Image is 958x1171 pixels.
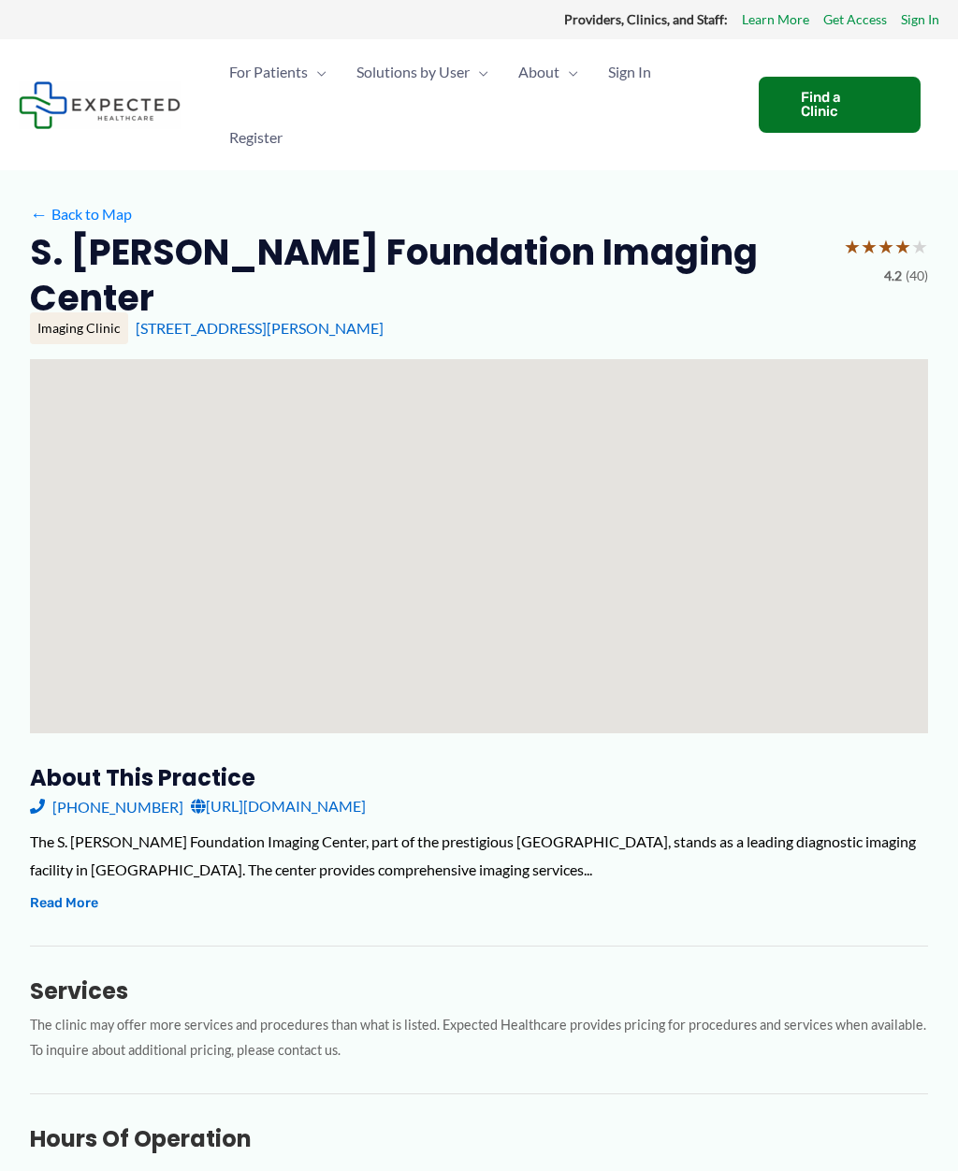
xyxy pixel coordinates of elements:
[906,264,928,288] span: (40)
[30,229,829,322] h2: S. [PERSON_NAME] Foundation Imaging Center
[30,763,928,792] h3: About this practice
[861,229,878,264] span: ★
[518,39,559,105] span: About
[844,229,861,264] span: ★
[30,312,128,344] div: Imaging Clinic
[229,39,308,105] span: For Patients
[308,39,327,105] span: Menu Toggle
[823,7,887,32] a: Get Access
[30,1013,928,1063] p: The clinic may offer more services and procedures than what is listed. Expected Healthcare provid...
[878,229,894,264] span: ★
[30,828,928,883] div: The S. [PERSON_NAME] Foundation Imaging Center, part of the prestigious [GEOGRAPHIC_DATA], stands...
[30,792,183,820] a: [PHONE_NUMBER]
[214,39,341,105] a: For PatientsMenu Toggle
[191,792,366,820] a: [URL][DOMAIN_NAME]
[901,7,939,32] a: Sign In
[341,39,503,105] a: Solutions by UserMenu Toggle
[30,205,48,223] span: ←
[19,81,181,129] img: Expected Healthcare Logo - side, dark font, small
[229,105,283,170] span: Register
[30,200,132,228] a: ←Back to Map
[884,264,902,288] span: 4.2
[356,39,470,105] span: Solutions by User
[608,39,651,105] span: Sign In
[894,229,911,264] span: ★
[593,39,666,105] a: Sign In
[136,319,384,337] a: [STREET_ADDRESS][PERSON_NAME]
[759,77,921,133] a: Find a Clinic
[564,11,728,27] strong: Providers, Clinics, and Staff:
[214,105,298,170] a: Register
[470,39,488,105] span: Menu Toggle
[503,39,593,105] a: AboutMenu Toggle
[30,976,928,1005] h3: Services
[742,7,809,32] a: Learn More
[911,229,928,264] span: ★
[559,39,578,105] span: Menu Toggle
[214,39,740,170] nav: Primary Site Navigation
[30,892,98,915] button: Read More
[30,1124,928,1153] h3: Hours of Operation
